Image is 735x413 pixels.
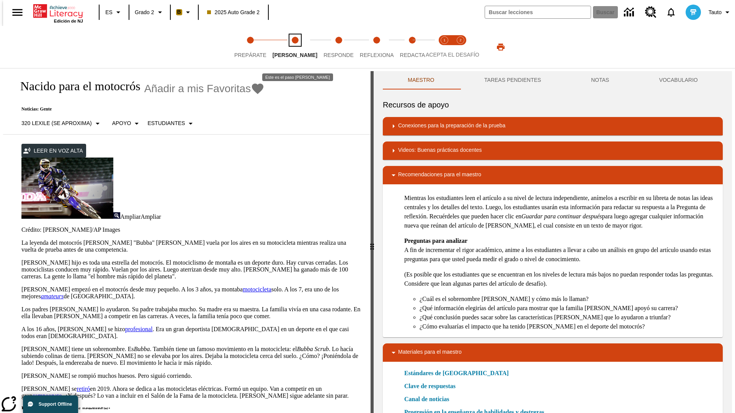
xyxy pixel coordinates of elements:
[21,286,361,300] p: [PERSON_NAME] empezó en el motocrós desde muy pequeño. A los 3 años, ya montaba solo. A los 7, er...
[243,286,271,293] a: motocicleta
[354,26,400,68] button: Reflexiona step 4 of 5
[18,117,105,130] button: Seleccione Lexile, 320 Lexile (Se aproxima)
[709,8,722,16] span: Tauto
[113,212,120,219] img: Ampliar
[619,2,640,23] a: Centro de información
[686,5,701,20] img: avatar image
[144,83,251,95] span: Añadir a mis Favoritas
[420,313,717,322] li: ¿Qué conclusión puedes sacar sobre las características [PERSON_NAME] que lo ayudaron a triunfar?
[21,239,361,253] p: La leyenda del motocrós [PERSON_NAME] "Bubba" [PERSON_NAME] vuela por los aires en su motocicleta...
[383,117,723,135] div: Conexiones para la preparación de la prueba
[21,259,361,280] p: [PERSON_NAME] hijo es toda una estrella del motocrós. El motociclismo de montaña es un deporte du...
[273,52,317,58] span: [PERSON_NAME]
[112,119,131,127] p: Apoyo
[21,385,361,399] p: [PERSON_NAME] se en 2019. Ahora se dedica a las motocicletas eléctricas. Formó un equipo. Van a c...
[12,79,140,93] h1: Nacido para el motocrós
[634,71,723,89] button: VOCABULARIO
[12,106,265,112] p: Noticias: Gente
[140,213,161,220] span: Ampliar
[21,326,361,340] p: A los 16 años, [PERSON_NAME] se hizo . Era un gran deportista [DEMOGRAPHIC_DATA] en un deporte en...
[404,395,449,404] a: Canal de noticias, Se abrirá en una nueva ventana o pestaña
[640,2,661,23] a: Centro de recursos, Se abrirá en una pestaña nueva.
[177,7,181,17] span: B
[383,71,723,89] div: Instructional Panel Tabs
[21,144,86,158] button: Leer en voz alta
[459,38,461,42] text: 2
[266,26,323,68] button: Lee step 2 of 5
[404,382,456,391] a: Clave de respuestas, Se abrirá en una nueva ventana o pestaña
[39,402,72,407] span: Support Offline
[443,38,445,42] text: 1
[426,52,479,58] span: ACEPTA EL DESAFÍO
[317,26,360,68] button: Responde step 3 of 5
[383,99,723,111] h6: Recursos de apoyo
[77,385,90,392] a: retiró
[420,322,717,331] li: ¿Cómo evaluarías el impacto que ha tenido [PERSON_NAME] en el deporte del motocrós?
[21,158,113,219] img: El corredor de motocrós James Stewart vuela por los aires en su motocicleta de montaña.
[383,343,723,362] div: Materiales para el maestro
[383,166,723,184] div: Recomendaciones para el maestro
[21,346,361,366] p: [PERSON_NAME] tiene un sobrenombre. Es . También tiene un famoso movimiento en la motocicleta: el...
[360,52,394,58] span: Reflexiona
[21,405,111,412] strong: Piensa y comenta estas preguntas:
[459,71,566,89] button: TAREAS PENDIENTES
[706,5,735,19] button: Perfil/Configuración
[33,3,83,23] div: Portada
[398,122,505,131] p: Conexiones para la preparación de la prueba
[420,294,717,304] li: ¿Cuál es el sobrenombre [PERSON_NAME] y cómo más lo llaman?
[125,326,153,332] a: profesional
[485,6,591,18] input: Buscar campo
[21,372,361,379] p: [PERSON_NAME] se rompió muchos huesos. Pero siguió corriendo.
[21,119,92,127] p: 320 Lexile (Se aproxima)
[400,52,425,58] span: Redacta
[404,270,717,288] p: (Es posible que los estudiantes que se encuentran en los niveles de lectura más bajos no puedan r...
[398,146,482,155] p: Videos: Buenas prácticas docentes
[433,26,456,68] button: Acepta el desafío lee step 1 of 2
[147,119,185,127] p: Estudiantes
[54,19,83,23] span: Edición de NJ
[105,8,113,16] span: ES
[394,26,431,68] button: Redacta step 5 of 5
[6,1,29,24] button: Abrir el menú lateral
[383,141,723,160] div: Videos: Buenas prácticas docentes
[661,2,681,22] a: Notificaciones
[404,369,513,378] a: Estándares de [GEOGRAPHIC_DATA]
[404,193,717,230] p: Mientras los estudiantes leen el artículo a su nivel de lectura independiente, anímelos a escribi...
[681,2,706,22] button: Escoja un nuevo avatar
[383,71,459,89] button: Maestro
[21,306,361,320] p: Los padres [PERSON_NAME] lo ayudaron. Su padre trabajaba mucho. Su madre era su maestra. La famil...
[228,26,273,68] button: Prepárate step 1 of 5
[135,8,154,16] span: Grado 2
[21,226,361,233] p: Crédito: [PERSON_NAME]/AP Images
[144,82,265,95] button: Añadir a mis Favoritas - Nacido para el motocrós
[488,40,513,54] button: Imprimir
[207,8,260,16] span: 2025 Auto Grade 2
[234,52,266,58] span: Prepárate
[449,26,472,68] button: Acepta el desafío contesta step 2 of 2
[41,293,64,299] a: amateurs
[3,71,371,409] div: reading
[398,171,481,180] p: Recomendaciones para el maestro
[173,5,196,19] button: Boost El color de la clase es anaranjado claro. Cambiar el color de la clase.
[32,392,62,399] a: campeonato
[134,346,150,352] em: Bubba
[374,71,732,413] div: activity
[404,236,717,264] p: A fin de incrementar el rigor académico, anime a los estudiantes a llevar a cabo un análisis en g...
[109,117,145,130] button: Tipo de apoyo, Apoyo
[323,52,354,58] span: Responde
[297,346,329,352] em: Bubba Scrub
[120,213,140,220] span: Ampliar
[144,117,198,130] button: Seleccionar estudiante
[262,73,333,81] div: Este es el paso [PERSON_NAME]
[371,71,374,413] div: Pulsa la tecla de intro o la barra espaciadora y luego presiona las flechas de derecha e izquierd...
[404,237,467,244] strong: Preguntas para analizar
[521,213,602,220] em: Guardar para continuar después
[420,304,717,313] li: ¿Qué información elegirías del artículo para mostrar que la familia [PERSON_NAME] apoyó su carrera?
[102,5,126,19] button: Lenguaje: ES, Selecciona un idioma
[132,5,168,19] button: Grado: Grado 2, Elige un grado
[566,71,634,89] button: NOTAS
[23,395,78,413] button: Support Offline
[398,348,462,357] p: Materiales para el maestro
